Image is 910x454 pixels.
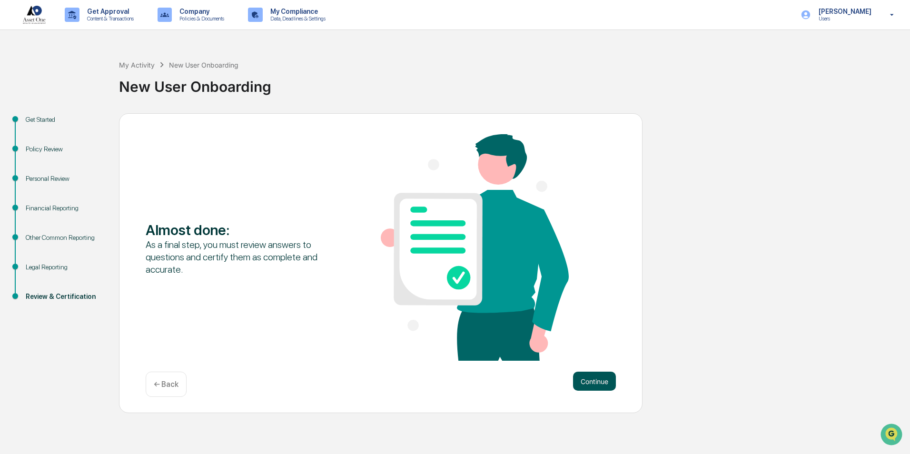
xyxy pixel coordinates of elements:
div: Almost done : [146,221,334,238]
button: Continue [573,372,616,391]
div: Policy Review [26,144,104,154]
div: 🔎 [10,139,17,147]
p: ← Back [154,380,178,389]
a: 🗄️Attestations [65,116,122,133]
button: Start new chat [162,76,173,87]
div: 🗄️ [69,121,77,128]
div: Review & Certification [26,292,104,302]
div: 🖐️ [10,121,17,128]
iframe: Open customer support [880,423,905,448]
div: As a final step, you must review answers to questions and certify them as complete and accurate. [146,238,334,276]
p: How can we help? [10,20,173,35]
p: Data, Deadlines & Settings [263,15,330,22]
a: 🔎Data Lookup [6,134,64,151]
p: Company [172,8,229,15]
p: Content & Transactions [79,15,138,22]
div: We're available if you need us! [32,82,120,90]
img: Almost done [381,134,569,361]
div: Start new chat [32,73,156,82]
span: Pylon [95,161,115,168]
span: Attestations [79,120,118,129]
p: Users [811,15,876,22]
div: Financial Reporting [26,203,104,213]
p: My Compliance [263,8,330,15]
span: Data Lookup [19,138,60,148]
div: New User Onboarding [119,70,905,95]
div: My Activity [119,61,155,69]
span: Preclearance [19,120,61,129]
img: logo [23,6,46,24]
p: Policies & Documents [172,15,229,22]
div: New User Onboarding [169,61,238,69]
p: [PERSON_NAME] [811,8,876,15]
p: Get Approval [79,8,138,15]
div: Legal Reporting [26,262,104,272]
div: Other Common Reporting [26,233,104,243]
img: 1746055101610-c473b297-6a78-478c-a979-82029cc54cd1 [10,73,27,90]
a: Powered byPylon [67,161,115,168]
div: Personal Review [26,174,104,184]
a: 🖐️Preclearance [6,116,65,133]
div: Get Started [26,115,104,125]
